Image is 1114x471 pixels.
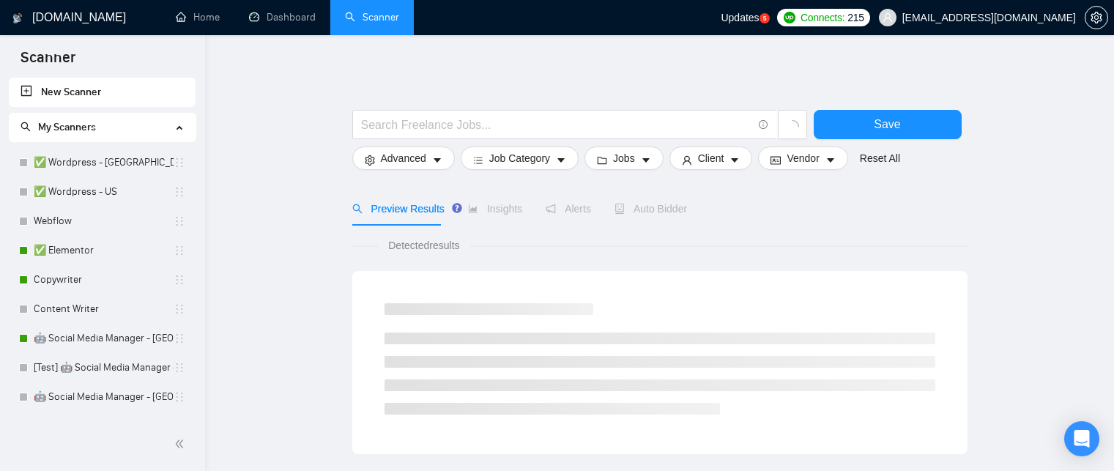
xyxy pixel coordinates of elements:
[174,391,185,403] span: holder
[682,155,692,166] span: user
[249,11,316,23] a: dashboardDashboard
[9,265,196,294] li: Copywriter
[461,147,579,170] button: barsJob Categorycaret-down
[860,150,900,166] a: Reset All
[847,10,864,26] span: 215
[814,110,962,139] button: Save
[34,324,174,353] a: 🤖 Social Media Manager - [GEOGRAPHIC_DATA]
[352,147,455,170] button: settingAdvancedcaret-down
[1085,12,1108,23] a: setting
[174,245,185,256] span: holder
[9,207,196,236] li: Webflow
[12,7,23,30] img: logo
[9,78,196,107] li: New Scanner
[34,207,174,236] a: Webflow
[546,203,591,215] span: Alerts
[784,12,795,23] img: upwork-logo.png
[9,47,87,78] span: Scanner
[787,150,819,166] span: Vendor
[698,150,724,166] span: Client
[450,201,464,215] div: Tooltip anchor
[9,324,196,353] li: 🤖 Social Media Manager - Europe
[1085,12,1107,23] span: setting
[874,115,900,133] span: Save
[176,11,220,23] a: homeHome
[1064,421,1099,456] div: Open Intercom Messenger
[9,294,196,324] li: Content Writer
[614,203,687,215] span: Auto Bidder
[34,353,174,382] a: [Test] 🤖 Social Media Manager - [GEOGRAPHIC_DATA]
[614,204,625,214] span: robot
[9,382,196,412] li: 🤖 Social Media Manager - America
[34,294,174,324] a: Content Writer
[381,150,426,166] span: Advanced
[613,150,635,166] span: Jobs
[378,237,469,253] span: Detected results
[546,204,556,214] span: notification
[597,155,607,166] span: folder
[174,333,185,344] span: holder
[352,203,445,215] span: Preview Results
[34,382,174,412] a: 🤖 Social Media Manager - [GEOGRAPHIC_DATA]
[361,116,752,134] input: Search Freelance Jobs...
[38,121,96,133] span: My Scanners
[34,236,174,265] a: ✅ Elementor
[641,155,651,166] span: caret-down
[21,122,31,132] span: search
[759,120,768,130] span: info-circle
[468,204,478,214] span: area-chart
[34,177,174,207] a: ✅ Wordpress - US
[9,236,196,265] li: ✅ Elementor
[556,155,566,166] span: caret-down
[762,15,766,22] text: 5
[174,437,189,451] span: double-left
[174,215,185,227] span: holder
[21,121,96,133] span: My Scanners
[365,155,375,166] span: setting
[345,11,399,23] a: searchScanner
[729,155,740,166] span: caret-down
[174,274,185,286] span: holder
[584,147,664,170] button: folderJobscaret-down
[9,148,196,177] li: ✅ Wordpress - Europe
[883,12,893,23] span: user
[432,155,442,166] span: caret-down
[174,157,185,168] span: holder
[786,120,799,133] span: loading
[669,147,753,170] button: userClientcaret-down
[174,186,185,198] span: holder
[174,303,185,315] span: holder
[34,265,174,294] a: Copywriter
[1085,6,1108,29] button: setting
[473,155,483,166] span: bars
[758,147,847,170] button: idcardVendorcaret-down
[174,362,185,374] span: holder
[770,155,781,166] span: idcard
[9,412,196,441] li: [Test] 🤖 Social Media Manager - America
[34,148,174,177] a: ✅ Wordpress - [GEOGRAPHIC_DATA]
[468,203,522,215] span: Insights
[489,150,550,166] span: Job Category
[9,177,196,207] li: ✅ Wordpress - US
[825,155,836,166] span: caret-down
[352,204,363,214] span: search
[9,353,196,382] li: [Test] 🤖 Social Media Manager - Europe
[21,78,184,107] a: New Scanner
[721,12,759,23] span: Updates
[760,13,770,23] a: 5
[801,10,844,26] span: Connects:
